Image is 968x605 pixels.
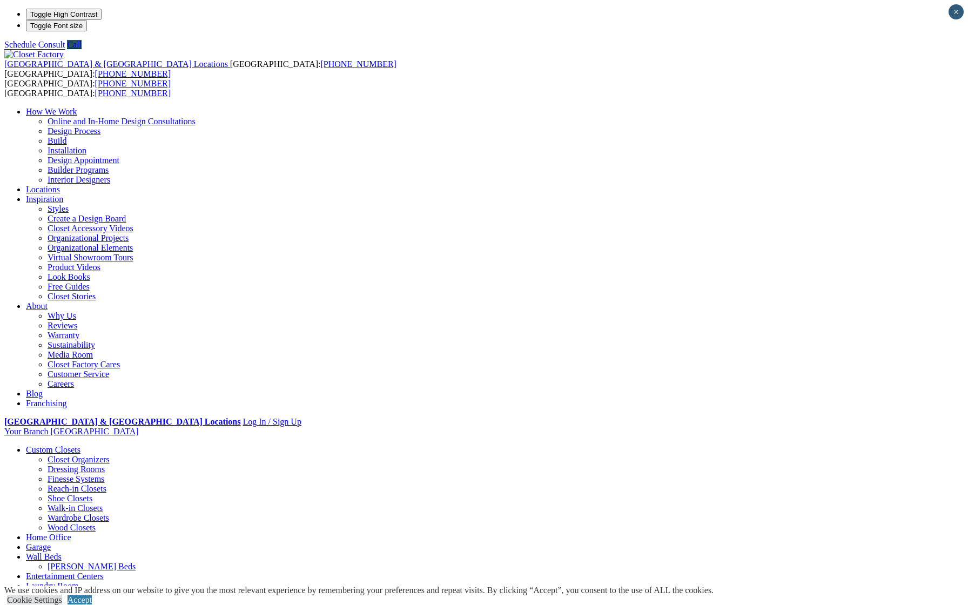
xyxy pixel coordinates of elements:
[48,311,76,320] a: Why Us
[48,331,79,340] a: Warranty
[48,360,120,369] a: Closet Factory Cares
[26,389,43,398] a: Blog
[48,204,69,213] a: Styles
[48,253,133,262] a: Virtual Showroom Tours
[26,572,104,581] a: Entertainment Centers
[320,59,396,69] a: [PHONE_NUMBER]
[949,4,964,19] button: Close
[4,59,396,78] span: [GEOGRAPHIC_DATA]: [GEOGRAPHIC_DATA]:
[48,243,133,252] a: Organizational Elements
[4,427,48,436] span: Your Branch
[48,282,90,291] a: Free Guides
[48,503,103,513] a: Walk-in Closets
[4,59,230,69] a: [GEOGRAPHIC_DATA] & [GEOGRAPHIC_DATA] Locations
[4,427,139,436] a: Your Branch [GEOGRAPHIC_DATA]
[26,533,71,542] a: Home Office
[48,272,90,281] a: Look Books
[48,224,133,233] a: Closet Accessory Videos
[48,562,136,571] a: [PERSON_NAME] Beds
[48,156,119,165] a: Design Appointment
[26,552,62,561] a: Wall Beds
[26,20,87,31] button: Toggle Font size
[7,595,62,604] a: Cookie Settings
[48,523,96,532] a: Wood Closets
[48,350,93,359] a: Media Room
[95,69,171,78] a: [PHONE_NUMBER]
[48,494,92,503] a: Shoe Closets
[26,185,60,194] a: Locations
[48,340,95,349] a: Sustainability
[48,117,196,126] a: Online and In-Home Design Consultations
[48,175,110,184] a: Interior Designers
[26,542,51,552] a: Garage
[68,595,92,604] a: Accept
[4,417,240,426] a: [GEOGRAPHIC_DATA] & [GEOGRAPHIC_DATA] Locations
[48,292,96,301] a: Closet Stories
[4,50,64,59] img: Closet Factory
[48,263,100,272] a: Product Videos
[26,445,80,454] a: Custom Closets
[48,126,100,136] a: Design Process
[95,89,171,98] a: [PHONE_NUMBER]
[30,10,97,18] span: Toggle High Contrast
[26,301,48,311] a: About
[48,474,104,483] a: Finesse Systems
[26,9,102,20] button: Toggle High Contrast
[48,484,106,493] a: Reach-in Closets
[48,233,129,243] a: Organizational Projects
[26,194,63,204] a: Inspiration
[48,146,86,155] a: Installation
[4,79,171,98] span: [GEOGRAPHIC_DATA]: [GEOGRAPHIC_DATA]:
[4,40,65,49] a: Schedule Consult
[48,369,109,379] a: Customer Service
[48,214,126,223] a: Create a Design Board
[243,417,301,426] a: Log In / Sign Up
[48,321,77,330] a: Reviews
[50,427,138,436] span: [GEOGRAPHIC_DATA]
[30,22,83,30] span: Toggle Font size
[48,465,105,474] a: Dressing Rooms
[48,379,74,388] a: Careers
[48,136,67,145] a: Build
[4,59,228,69] span: [GEOGRAPHIC_DATA] & [GEOGRAPHIC_DATA] Locations
[48,513,109,522] a: Wardrobe Closets
[26,581,78,590] a: Laundry Room
[48,455,110,464] a: Closet Organizers
[26,399,67,408] a: Franchising
[48,165,109,174] a: Builder Programs
[95,79,171,88] a: [PHONE_NUMBER]
[26,107,77,116] a: How We Work
[4,586,714,595] div: We use cookies and IP address on our website to give you the most relevant experience by remember...
[67,40,82,49] a: Call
